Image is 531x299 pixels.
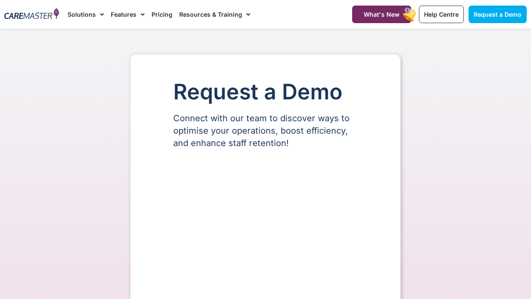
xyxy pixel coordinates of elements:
[4,8,59,20] img: CareMaster Logo
[352,6,411,23] a: What's New
[474,11,522,18] span: Request a Demo
[173,80,358,104] h1: Request a Demo
[469,6,527,23] a: Request a Demo
[424,11,459,18] span: Help Centre
[173,112,358,149] p: Connect with our team to discover ways to optimise your operations, boost efficiency, and enhance...
[364,11,400,18] span: What's New
[419,6,464,23] a: Help Centre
